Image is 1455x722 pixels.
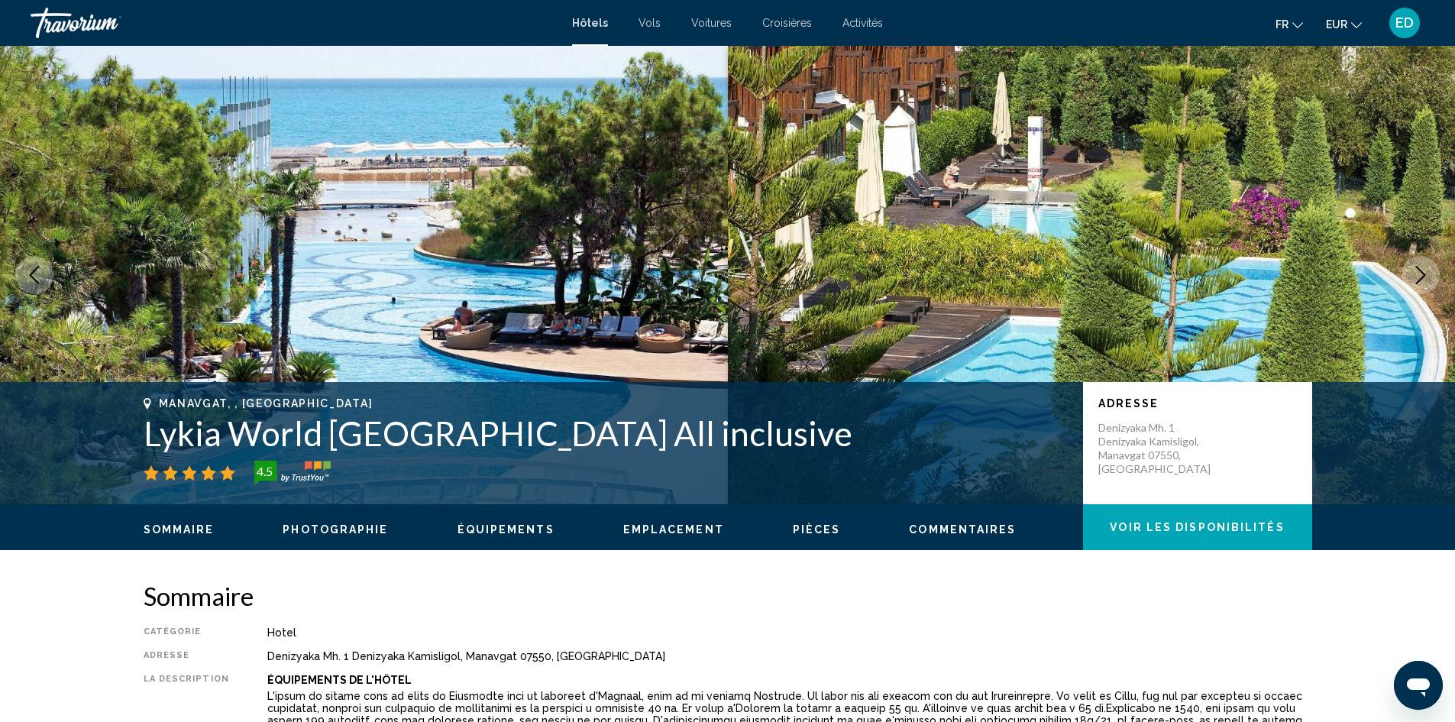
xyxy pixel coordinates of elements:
[283,523,388,536] span: Photographie
[250,462,280,481] div: 4.5
[144,626,229,639] div: Catégorie
[639,17,661,29] a: Vols
[159,397,373,410] span: Manavgat, , [GEOGRAPHIC_DATA]
[267,626,1312,639] div: Hotel
[623,523,724,536] span: Emplacement
[144,523,215,536] span: Sommaire
[1276,13,1303,35] button: Change language
[1098,421,1221,476] p: Denizyaka Mh. 1 Denizyaka Kamisligol, Manavgat 07550, [GEOGRAPHIC_DATA]
[267,674,412,686] b: Équipements De L'hôtel
[1110,522,1284,534] span: Voir les disponibilités
[1395,15,1414,31] span: ED
[1326,13,1362,35] button: Change currency
[842,17,883,29] a: Activités
[1385,7,1424,39] button: User Menu
[31,8,557,38] a: Travorium
[1098,397,1297,410] p: Adresse
[458,523,555,536] button: Équipements
[1326,18,1347,31] span: EUR
[458,523,555,536] span: Équipements
[1394,661,1443,710] iframe: Bouton de lancement de la fenêtre de messagerie
[1083,504,1312,550] button: Voir les disponibilités
[623,523,724,536] button: Emplacement
[283,523,388,536] button: Photographie
[793,523,841,536] span: Pièces
[144,413,1068,453] h1: Lykia World [GEOGRAPHIC_DATA] All inclusive
[144,523,215,536] button: Sommaire
[1276,18,1288,31] span: fr
[15,256,53,294] button: Previous image
[254,461,331,485] img: trustyou-badge-hor.svg
[909,523,1016,536] span: Commentaires
[691,17,732,29] a: Voitures
[144,650,229,662] div: Adresse
[762,17,812,29] a: Croisières
[144,581,1312,611] h2: Sommaire
[909,523,1016,536] button: Commentaires
[1402,256,1440,294] button: Next image
[267,650,1312,662] div: Denizyaka Mh. 1 Denizyaka Kamisligol, Manavgat 07550, [GEOGRAPHIC_DATA]
[793,523,841,536] button: Pièces
[572,17,608,29] a: Hôtels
